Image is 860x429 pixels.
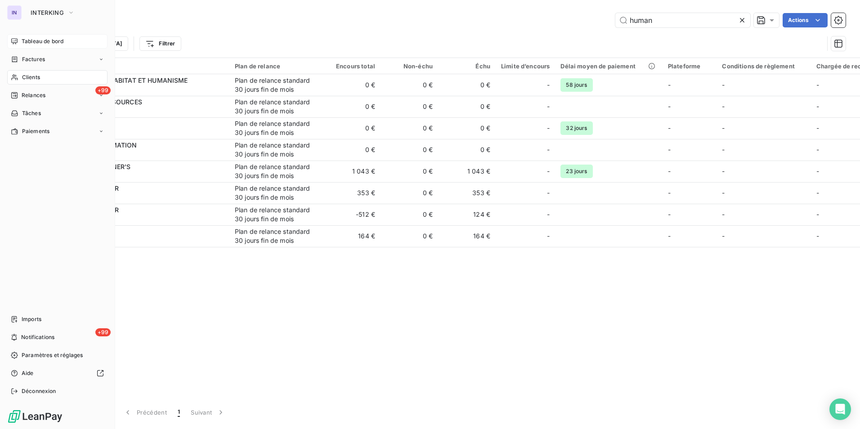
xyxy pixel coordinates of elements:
span: Factures [22,55,45,63]
div: Plan de relance standard 30 jours fin de mois [235,119,318,137]
span: I130000679 [62,128,224,137]
td: 0 € [381,96,438,117]
td: 1 043 € [438,161,496,182]
img: Logo LeanPay [7,409,63,424]
div: Plan de relance standard 30 jours fin de mois [235,98,318,116]
span: - [722,210,725,218]
td: 0 € [381,182,438,204]
div: Plateforme [668,63,712,70]
span: I217001915 [62,107,224,116]
span: - [547,80,550,89]
td: 0 € [323,74,381,96]
span: - [816,81,819,89]
div: Plan de relance [235,63,318,70]
td: 0 € [323,139,381,161]
div: Non-échu [386,63,433,70]
td: 1 043 € [323,161,381,182]
span: - [722,189,725,197]
span: - [547,102,550,111]
td: 164 € [323,225,381,247]
span: Aide [22,369,34,377]
td: 0 € [381,139,438,161]
span: - [722,146,725,153]
span: Paramètres et réglages [22,351,83,359]
span: I228041253 [62,214,224,223]
div: Open Intercom Messenger [829,398,851,420]
span: Déconnexion [22,387,56,395]
div: Limite d’encours [501,63,550,70]
span: INTERKING [31,9,64,16]
td: 353 € [323,182,381,204]
span: - [722,167,725,175]
span: 23 jours [560,165,592,178]
span: I224004025 [62,193,224,202]
span: - [816,103,819,110]
td: 0 € [323,96,381,117]
span: - [722,103,725,110]
span: - [668,124,671,132]
span: 32 jours [560,121,592,135]
td: 0 € [438,74,496,96]
span: - [816,232,819,240]
div: Plan de relance standard 30 jours fin de mois [235,141,318,159]
span: - [668,210,671,218]
button: Filtrer [139,36,181,51]
span: Imports [22,315,41,323]
div: Échu [443,63,490,70]
span: - [816,167,819,175]
span: I113003340 [62,236,224,245]
div: Encours total [328,63,375,70]
td: 124 € [438,204,496,225]
div: Délai moyen de paiement [560,63,657,70]
span: - [816,124,819,132]
td: 353 € [438,182,496,204]
span: Paiements [22,127,49,135]
span: - [547,232,550,241]
td: 0 € [438,117,496,139]
span: - [668,167,671,175]
td: 0 € [438,96,496,117]
span: 58 jours [560,78,592,92]
span: 1 [178,408,180,417]
td: 0 € [381,161,438,182]
div: Plan de relance standard 30 jours fin de mois [235,206,318,223]
span: - [722,81,725,89]
button: Précédent [118,403,172,422]
span: I117002850 [62,85,224,94]
a: Aide [7,366,107,380]
td: 0 € [381,117,438,139]
td: 0 € [381,225,438,247]
span: - [816,146,819,153]
span: Clients [22,73,40,81]
span: - [547,167,550,176]
div: Conditions de règlement [722,63,805,70]
button: 1 [172,403,185,422]
span: - [668,146,671,153]
td: 0 € [323,117,381,139]
div: Plan de relance standard 30 jours fin de mois [235,184,318,202]
span: - [722,232,725,240]
span: +99 [95,86,111,94]
span: - [668,103,671,110]
div: IN [7,5,22,20]
span: Tableau de bord [22,37,63,45]
span: - [816,210,819,218]
td: 164 € [438,225,496,247]
span: F�D�RATION HABITAT ET HUMANISME [62,76,188,84]
div: Plan de relance standard 30 jours fin de mois [235,76,318,94]
td: 0 € [381,74,438,96]
span: - [547,124,550,133]
span: - [722,124,725,132]
span: - [668,81,671,89]
span: - [547,188,550,197]
span: - [547,145,550,154]
td: -512 € [323,204,381,225]
span: I49010001 [62,171,224,180]
td: 0 € [438,139,496,161]
span: I216001396 [62,150,224,159]
div: Plan de relance standard 30 jours fin de mois [235,162,318,180]
button: Actions [783,13,828,27]
span: - [668,232,671,240]
span: - [816,189,819,197]
span: Tâches [22,109,41,117]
